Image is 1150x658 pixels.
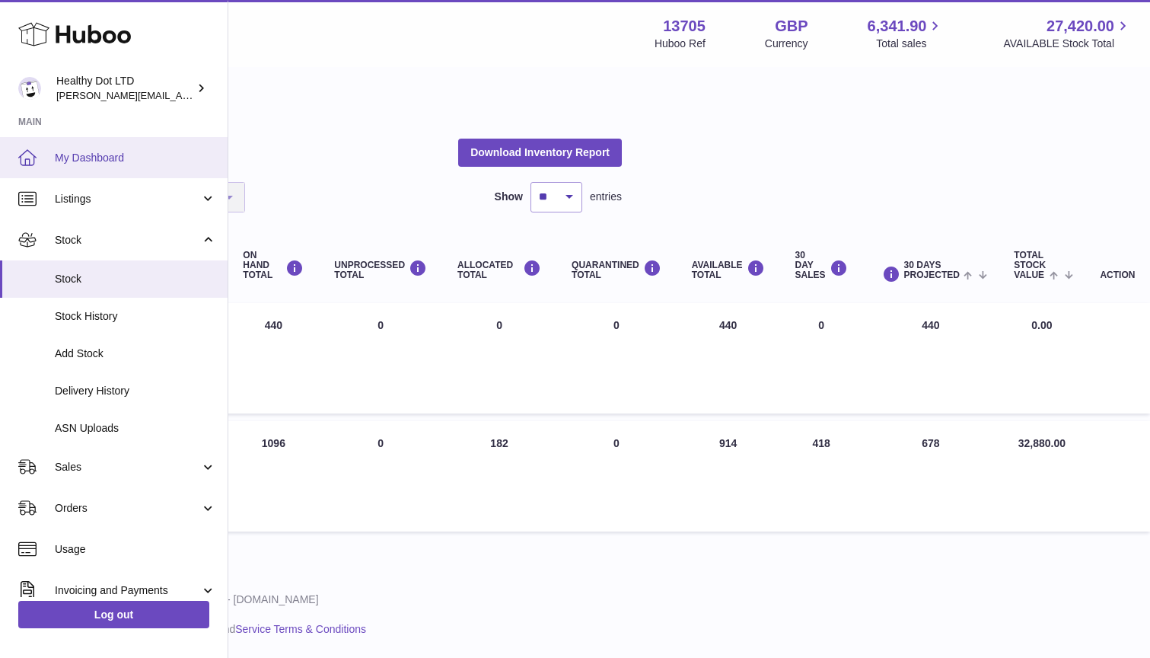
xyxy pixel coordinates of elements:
[663,16,706,37] strong: 13705
[572,260,661,280] div: QUARANTINED Total
[55,233,200,248] span: Stock
[1014,251,1046,281] span: Total stock value
[55,192,200,206] span: Listings
[876,37,944,51] span: Total sales
[442,303,556,414] td: 0
[904,260,960,280] span: 30 DAYS PROJECTED
[780,303,863,414] td: 0
[1031,319,1052,331] span: 0.00
[334,260,427,280] div: UNPROCESSED Total
[55,421,216,436] span: ASN Uploads
[319,303,442,414] td: 0
[458,139,622,166] button: Download Inventory Report
[495,190,523,204] label: Show
[55,384,216,398] span: Delivery History
[55,501,200,516] span: Orders
[235,623,366,635] a: Service Terms & Conditions
[613,319,620,331] span: 0
[56,74,193,103] div: Healthy Dot LTD
[228,421,319,532] td: 1096
[863,421,999,532] td: 678
[56,89,305,101] span: [PERSON_NAME][EMAIL_ADDRESS][DOMAIN_NAME]
[55,542,216,557] span: Usage
[1003,16,1132,51] a: 27,420.00 AVAILABLE Stock Total
[613,437,620,449] span: 0
[1100,270,1135,280] div: Action
[457,260,541,280] div: ALLOCATED Total
[868,16,927,37] span: 6,341.90
[795,251,848,281] div: 30 DAY SALES
[55,347,216,361] span: Add Stock
[243,251,304,281] div: ON HAND Total
[1046,16,1114,37] span: 27,420.00
[55,151,216,165] span: My Dashboard
[677,303,780,414] td: 440
[655,37,706,51] div: Huboo Ref
[863,303,999,414] td: 440
[1018,437,1066,449] span: 32,880.00
[677,421,780,532] td: 914
[18,77,41,100] img: Dorothy@healthydot.com
[590,190,622,204] span: entries
[228,303,319,414] td: 440
[1003,37,1132,51] span: AVAILABLE Stock Total
[55,272,216,286] span: Stock
[692,260,765,280] div: AVAILABLE Total
[55,460,200,474] span: Sales
[18,601,209,628] a: Log out
[55,309,216,324] span: Stock History
[55,583,200,598] span: Invoicing and Payments
[775,16,808,37] strong: GBP
[319,421,442,532] td: 0
[765,37,808,51] div: Currency
[868,16,945,51] a: 6,341.90 Total sales
[442,421,556,532] td: 182
[780,421,863,532] td: 418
